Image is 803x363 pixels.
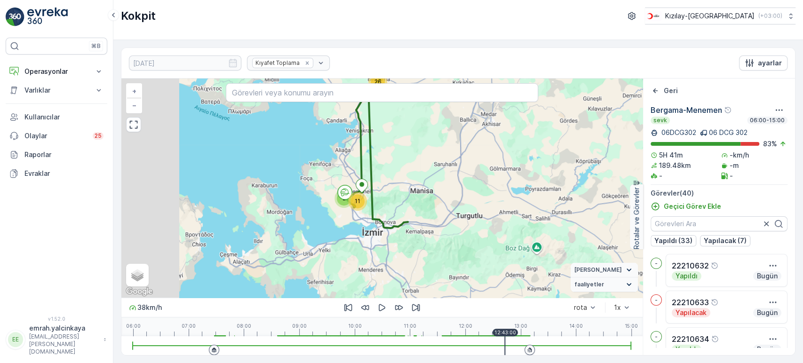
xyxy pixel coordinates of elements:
[91,42,101,50] p: ⌘B
[494,330,516,335] p: 12:43:00
[756,308,779,317] p: Bugün
[730,171,733,181] p: -
[124,285,155,298] a: Bu bölgeyi Google Haritalar'da açın (yeni pencerede açılır)
[6,62,107,81] button: Operasyonlar
[756,271,779,281] p: Bugün
[664,202,721,211] p: Geçici Görev Ekle
[571,263,638,277] summary: [PERSON_NAME]
[404,323,416,329] p: 11:00
[672,260,709,271] p: 22210632
[709,128,747,137] p: 06 DCG 302
[739,55,787,71] button: ayarlar
[664,86,678,95] p: Geri
[29,324,99,333] p: emrah.yalcinkaya
[659,161,691,170] p: 189.48km
[574,266,622,274] span: [PERSON_NAME]
[459,323,472,329] p: 12:00
[651,202,721,211] a: Geçici Görev Ekle
[651,216,787,231] input: Görevleri Ara
[6,81,107,100] button: Varlıklar
[292,323,307,329] p: 09:00
[651,104,722,116] p: Bergama-Menemen
[758,58,782,68] p: ayarlar
[132,101,137,109] span: −
[126,323,141,329] p: 06:00
[6,145,107,164] a: Raporlar
[724,106,731,114] div: Yardım Araç İkonu
[571,277,638,292] summary: faaliyetler
[29,333,99,355] p: [EMAIL_ADDRESS][PERSON_NAME][DOMAIN_NAME]
[675,271,699,281] p: Yapıldı
[675,345,699,354] p: Yapıldı
[711,299,718,306] div: Yardım Araç İkonu
[342,195,346,202] span: 2
[655,260,658,267] p: -
[514,323,527,329] p: 13:00
[6,126,107,145] a: Olaylar25
[237,323,251,329] p: 08:00
[574,304,587,311] div: rota
[226,83,539,102] input: Görevleri veya konumu arayın
[334,189,353,208] div: 2
[569,323,583,329] p: 14:00
[348,323,362,329] p: 10:00
[348,192,367,211] div: 11
[24,131,87,141] p: Olaylar
[6,316,107,322] span: v 1.52.0
[625,323,638,329] p: 15:00
[654,236,692,245] p: Yapıldı (33)
[655,296,658,304] p: -
[6,164,107,183] a: Evraklar
[137,303,162,312] p: 38 km/h
[24,169,103,178] p: Evraklar
[24,150,103,159] p: Raporlar
[704,236,747,245] p: Yapılacak (7)
[730,161,739,170] p: -m
[711,335,719,343] div: Yardım Araç İkonu
[24,67,88,76] p: Operasyonlar
[614,304,621,311] div: 1x
[574,281,604,288] span: faaliyetler
[660,128,696,137] p: 06DCG302
[132,87,136,95] span: +
[121,8,156,24] p: Kokpit
[665,11,755,21] p: Kızılay-[GEOGRAPHIC_DATA]
[374,78,382,85] span: 26
[763,139,777,149] p: 83 %
[651,235,696,246] button: Yapıldı (33)
[368,72,387,91] div: 26
[651,189,787,198] p: Görevler ( 40 )
[756,345,779,354] p: Bugün
[24,112,103,122] p: Kullanıcılar
[8,332,23,347] div: EE
[129,55,241,71] input: dd/mm/yyyy
[632,187,641,249] p: Rotalar ve Görevler
[645,11,661,21] img: k%C4%B1z%C4%B1lay_jywRncg.png
[645,8,795,24] button: Kızılay-[GEOGRAPHIC_DATA](+03:00)
[95,132,102,140] p: 25
[672,297,709,308] p: 22210633
[711,262,718,269] div: Yardım Araç İkonu
[355,197,360,205] span: 11
[127,84,141,98] a: Yakınlaştır
[127,98,141,112] a: Uzaklaştır
[27,8,68,26] img: logo_light-DOdMpM7g.png
[651,86,678,95] a: Geri
[730,150,749,160] p: -km/h
[655,333,658,340] p: -
[6,108,107,126] a: Kullanıcılar
[182,323,196,329] p: 07:00
[124,285,155,298] img: Google
[6,8,24,26] img: logo
[659,150,683,160] p: 5H 41m
[659,171,662,181] p: -
[127,265,148,285] a: Layers
[672,333,709,345] p: 22210634
[652,117,668,124] p: sevk
[6,324,107,355] button: EEemrah.yalcinkaya[EMAIL_ADDRESS][PERSON_NAME][DOMAIN_NAME]
[24,86,88,95] p: Varlıklar
[700,235,750,246] button: Yapılacak (7)
[749,117,786,124] p: 06:00-15:00
[675,308,708,317] p: Yapılacak
[758,12,782,20] p: ( +03:00 )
